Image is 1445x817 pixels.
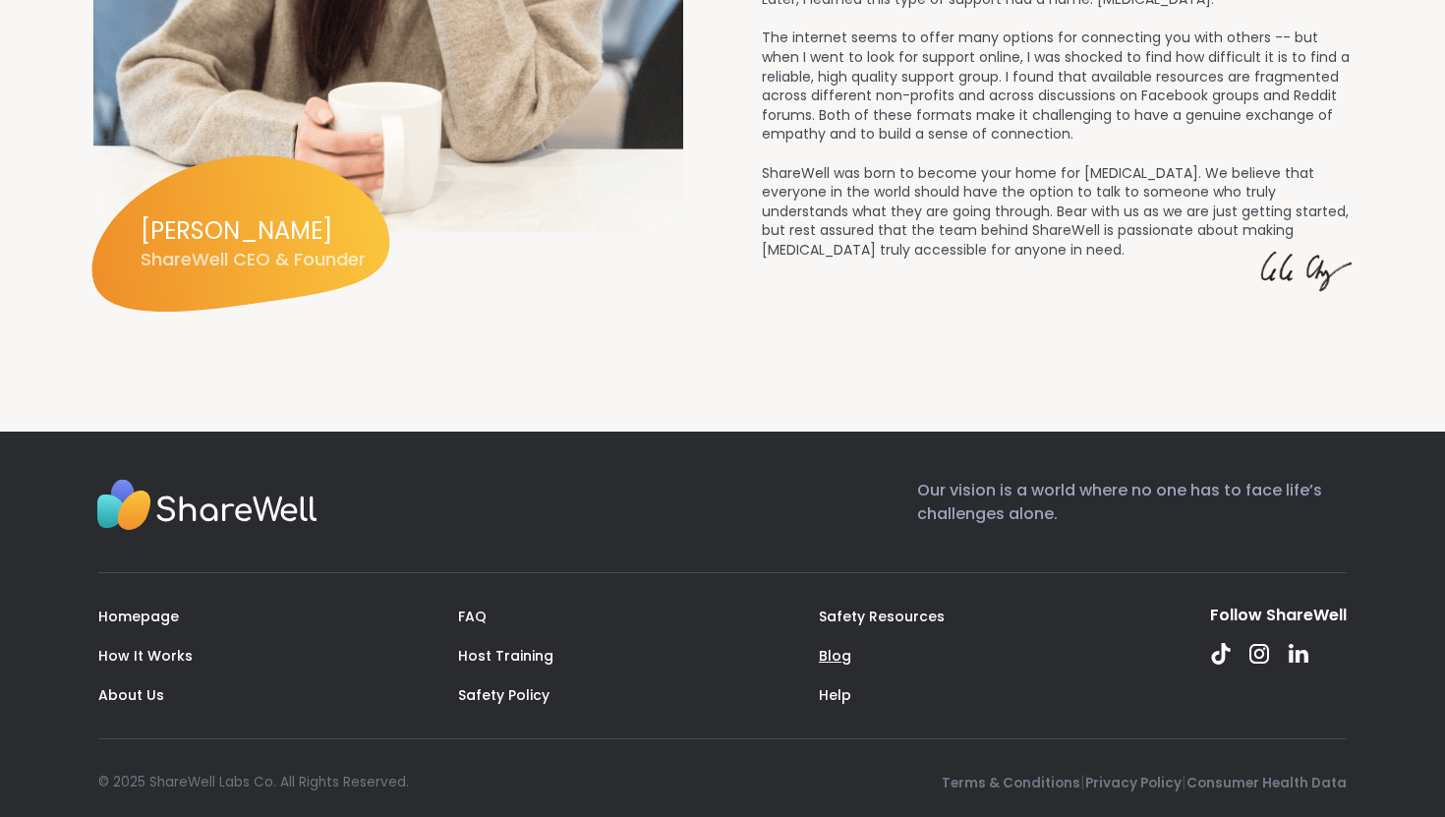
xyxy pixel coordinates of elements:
[98,773,409,792] div: © 2025 ShareWell Labs Co. All Rights Reserved.
[458,685,549,705] a: Safety Policy
[1210,605,1347,626] div: Follow ShareWell
[819,607,945,626] a: Safety Resources
[98,685,164,705] a: About Us
[1186,774,1347,792] a: Consumer Health Data
[458,607,487,626] a: FAQ
[1253,241,1352,306] img: CeCe Signature
[1182,771,1186,793] span: |
[1085,774,1182,792] a: Privacy Policy
[98,646,193,666] a: How It Works
[141,247,366,271] span: ShareWell CEO & Founder
[98,607,179,626] a: Homepage
[917,479,1347,541] p: Our vision is a world where no one has to face life’s challenges alone.
[819,646,851,666] a: Blog
[942,774,1080,792] a: Terms & Conditions
[819,685,851,705] a: Help
[141,214,366,248] span: [PERSON_NAME]
[1080,771,1085,793] span: |
[96,479,318,536] img: Sharewell
[458,646,553,666] a: Host Training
